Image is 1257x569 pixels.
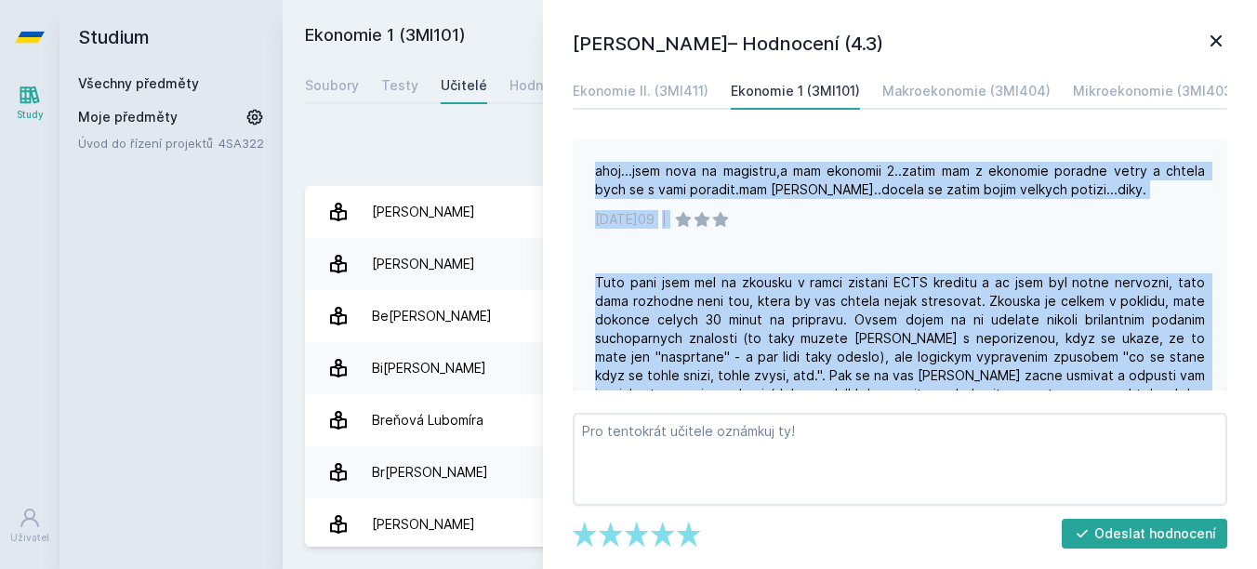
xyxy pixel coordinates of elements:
div: Testy [381,76,418,95]
div: ahoj...jsem nova na magistru,a mam ekonomii 2..zatim mam z ekonomie poradne vetry a chtela bych s... [595,162,1205,199]
a: Be[PERSON_NAME] [305,290,1235,342]
div: | [662,210,667,229]
a: 4SA322 [218,136,264,151]
div: Učitelé [441,76,487,95]
div: [DATE]09 [595,210,655,229]
div: Study [17,108,44,122]
a: Soubory [305,67,359,104]
button: Odeslat hodnocení [1062,519,1228,549]
a: Bi[PERSON_NAME] 1 hodnocení 5.0 [305,342,1235,394]
a: Study [4,74,56,131]
div: [PERSON_NAME] [372,245,475,283]
a: Testy [381,67,418,104]
div: [PERSON_NAME] [372,193,475,231]
div: Be[PERSON_NAME] [372,298,492,335]
h2: Ekonomie 1 (3MI101) [305,22,1026,52]
a: Uživatel [4,497,56,554]
div: Breňová Lubomíra [372,402,483,439]
a: Úvod do řízení projektů [78,134,218,152]
div: Uživatel [10,531,49,545]
div: [PERSON_NAME] [372,506,475,543]
div: Br[PERSON_NAME] [372,454,488,491]
a: Breňová Lubomíra 4 hodnocení 5.0 [305,394,1235,446]
a: Všechny předměty [78,75,199,91]
a: [PERSON_NAME] 39 hodnocení 4.4 [305,238,1235,290]
div: Soubory [305,76,359,95]
a: Učitelé [441,67,487,104]
a: [PERSON_NAME] 1 hodnocení 5.0 [305,498,1235,550]
a: [PERSON_NAME] 1 hodnocení 5.0 [305,186,1235,238]
div: Hodnocení [509,76,578,95]
a: Hodnocení [509,67,578,104]
div: Tuto pani jsem mel na zkousku v ramci zistani ECTS kreditu a ac jsem byl notne nervozni, tato dam... [595,273,1205,422]
a: Br[PERSON_NAME] [305,446,1235,498]
span: Moje předměty [78,108,178,126]
div: Bi[PERSON_NAME] [372,350,486,387]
